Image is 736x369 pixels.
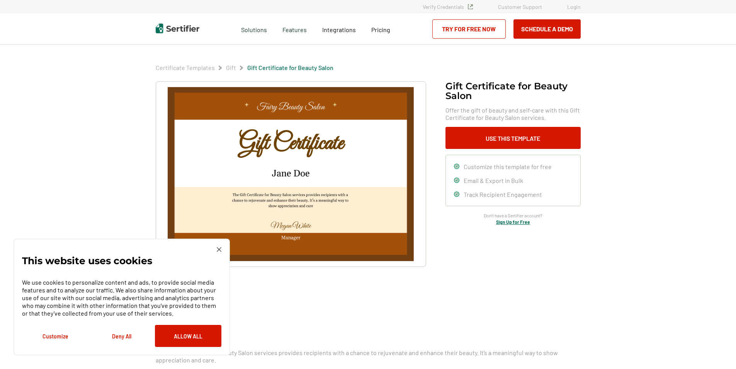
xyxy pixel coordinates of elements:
span: Gift [226,64,236,72]
span: Gift Certificate​ for Beauty Salon [247,64,333,72]
button: Allow All [155,325,221,347]
button: Schedule a Demo [513,19,581,39]
span: Don’t have a Sertifier account? [484,212,542,219]
button: Customize [22,325,88,347]
a: Try for Free Now [432,19,506,39]
a: Verify Credentials [423,3,473,10]
a: Certificate Templates [156,64,215,71]
img: Cookie Popup Close [217,247,221,252]
span: Offer the gift of beauty and self-care with this Gift Certificate for Beauty Salon services. [445,106,581,121]
span: The Gift Certificate for Beauty Salon services provides recipients with a chance to rejuvenate an... [156,349,558,364]
p: This website uses cookies [22,257,152,265]
a: Pricing [371,24,390,34]
img: Verified [468,4,473,9]
span: Solutions [241,24,267,34]
a: Gift [226,64,236,71]
span: Integrations [322,26,356,33]
span: Certificate Templates [156,64,215,72]
iframe: Chat Widget [697,332,736,369]
button: Deny All [88,325,155,347]
a: Customer Support [498,3,542,10]
img: Gift Certificate​ for Beauty Salon [168,87,413,261]
a: Gift Certificate​ for Beauty Salon [247,64,333,71]
span: Features [282,24,307,34]
a: Sign Up for Free [496,219,530,225]
h1: Gift Certificate​ for Beauty Salon [445,81,581,101]
span: Pricing [371,26,390,33]
button: Use This Template [445,127,581,149]
p: We use cookies to personalize content and ads, to provide social media features and to analyze ou... [22,278,221,317]
a: Login [567,3,581,10]
span: Track Recipient Engagement [464,191,542,198]
span: Customize this template for free [464,163,552,170]
img: Sertifier | Digital Credentialing Platform [156,24,199,33]
div: Breadcrumb [156,64,333,72]
span: Email & Export in Bulk [464,177,523,184]
a: Integrations [322,24,356,34]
